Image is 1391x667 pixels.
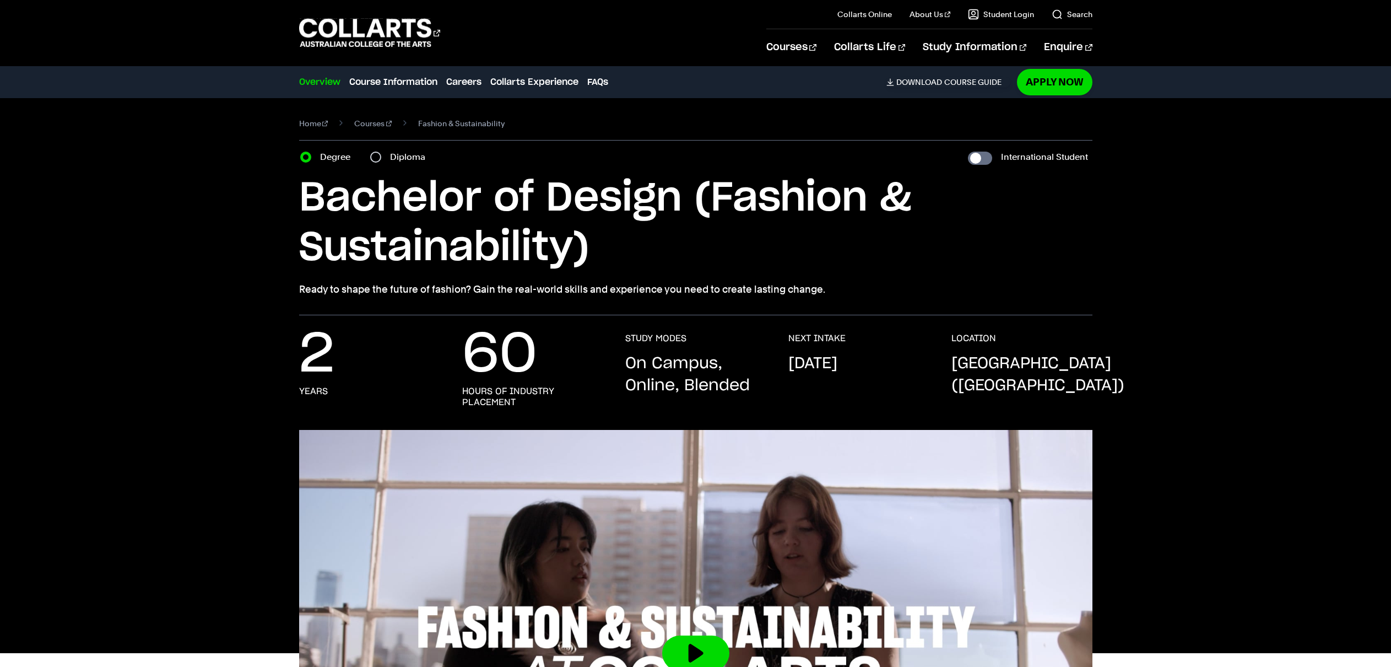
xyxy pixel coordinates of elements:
a: Course Information [349,76,437,89]
a: Collarts Life [834,29,905,66]
p: 2 [299,333,334,377]
a: Enquire [1044,29,1092,66]
a: Collarts Experience [490,76,578,89]
a: Courses [766,29,816,66]
a: Home [299,116,328,131]
span: Download [896,77,942,87]
a: Apply Now [1017,69,1092,95]
h3: NEXT INTAKE [788,333,846,344]
h3: LOCATION [951,333,996,344]
a: FAQs [587,76,608,89]
div: Go to homepage [299,17,440,49]
h1: Bachelor of Design (Fashion & Sustainability) [299,174,1092,273]
label: Degree [320,149,357,165]
a: Collarts Online [837,9,892,20]
h3: hours of industry placement [462,386,603,408]
a: Careers [446,76,481,89]
p: 60 [462,333,537,377]
p: [DATE] [788,353,837,375]
a: Courses [354,116,392,131]
label: Diploma [390,149,432,165]
h3: years [299,386,328,397]
a: Student Login [968,9,1034,20]
a: Overview [299,76,340,89]
p: [GEOGRAPHIC_DATA] ([GEOGRAPHIC_DATA]) [951,353,1124,397]
a: About Us [910,9,950,20]
span: Fashion & Sustainability [418,116,505,131]
h3: STUDY MODES [625,333,686,344]
a: Search [1052,9,1092,20]
label: International Student [1001,149,1088,165]
a: Study Information [923,29,1026,66]
a: DownloadCourse Guide [886,77,1010,87]
p: Ready to shape the future of fashion? Gain the real-world skills and experience you need to creat... [299,282,1092,297]
p: On Campus, Online, Blended [625,353,766,397]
